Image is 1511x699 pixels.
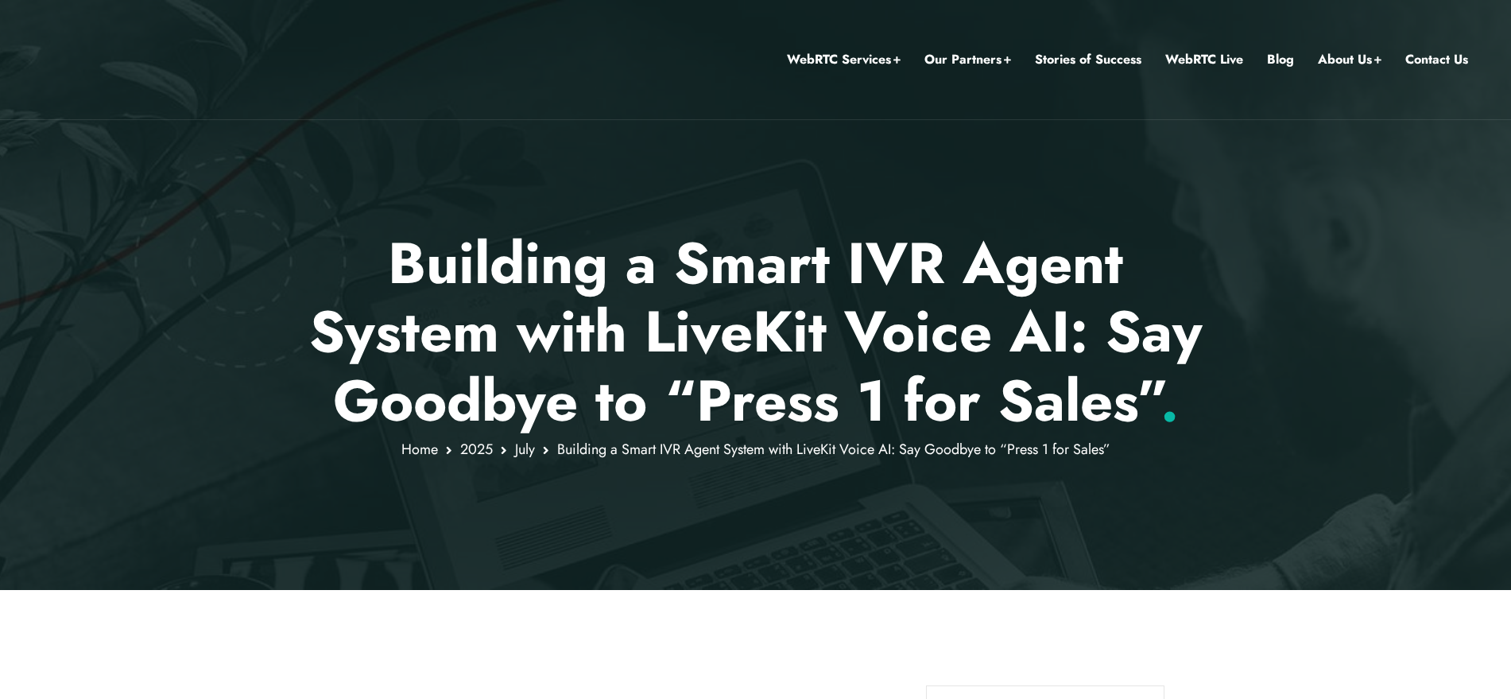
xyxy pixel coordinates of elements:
a: WebRTC Services [787,49,901,70]
a: 2025 [460,439,493,460]
a: July [515,439,535,460]
a: Home [401,439,438,460]
a: Stories of Success [1035,49,1141,70]
a: WebRTC Live [1165,49,1243,70]
a: Our Partners [924,49,1011,70]
p: Building a Smart IVR Agent System with LiveKit Voice AI: Say Goodbye to “Press 1 for Sales” [290,229,1221,435]
span: Building a Smart IVR Agent System with LiveKit Voice AI: Say Goodbye to “Press 1 for Sales” [557,439,1110,460]
a: About Us [1318,49,1381,70]
a: Contact Us [1405,49,1468,70]
span: . [1160,359,1179,442]
a: Blog [1267,49,1294,70]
